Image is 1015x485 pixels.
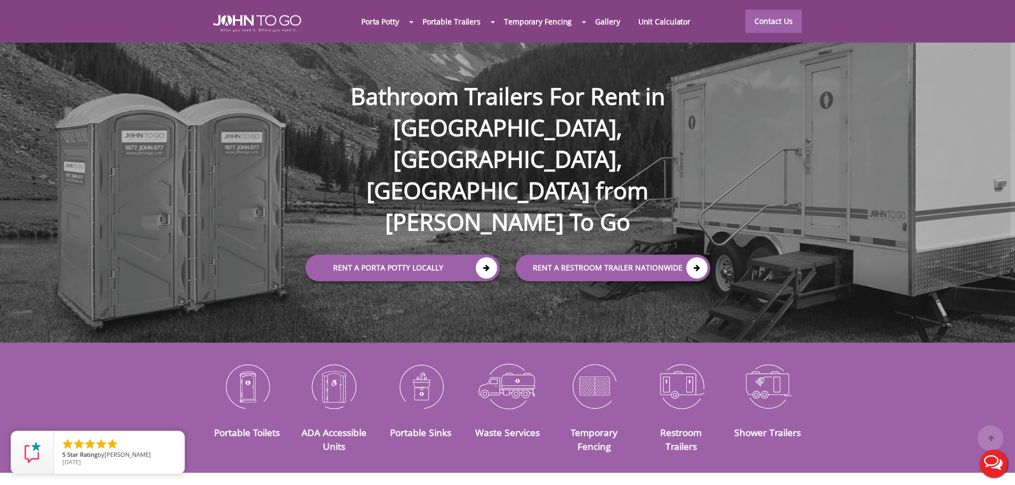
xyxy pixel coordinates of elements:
[495,10,581,33] a: Temporary Fencing
[390,426,451,439] a: Portable Sinks
[104,450,151,458] span: [PERSON_NAME]
[62,450,66,458] span: 5
[95,438,108,450] li: 
[106,438,119,450] li: 
[733,358,803,414] img: Shower-Trailers-icon_N.png
[472,358,543,414] img: Waste-Services-icon_N.png
[475,426,540,439] a: Waste Services
[295,46,721,238] h1: Bathroom Trailers For Rent in [GEOGRAPHIC_DATA], [GEOGRAPHIC_DATA], [GEOGRAPHIC_DATA] from [PERSO...
[62,451,176,459] span: by
[72,438,85,450] li: 
[213,15,301,32] img: JOHN to go
[352,10,408,33] a: Porta Potty
[385,358,456,414] img: Portable-Sinks-icon_N.png
[212,358,283,414] img: Portable-Toilets-icon_N.png
[413,10,490,33] a: Portable Trailers
[516,254,710,281] a: rent a RESTROOM TRAILER Nationwide
[646,358,717,414] img: Restroom-Trailers-icon_N.png
[629,10,700,33] a: Unit Calculator
[62,458,81,466] span: [DATE]
[61,438,74,450] li: 
[67,450,98,458] span: Star Rating
[586,10,629,33] a: Gallery
[214,426,280,439] a: Portable Toilets
[305,254,500,281] a: Rent a Porta Potty Locally
[571,426,618,453] a: Temporary Fencing
[559,358,630,414] img: Temporary-Fencing-cion_N.png
[22,442,43,463] img: Review Rating
[298,358,369,414] img: ADA-Accessible-Units-icon_N.png
[84,438,96,450] li: 
[972,442,1015,485] button: Live Chat
[302,426,367,453] a: ADA Accessible Units
[734,426,801,439] a: Shower Trailers
[745,10,802,33] a: Contact Us
[660,426,702,453] a: Restroom Trailers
